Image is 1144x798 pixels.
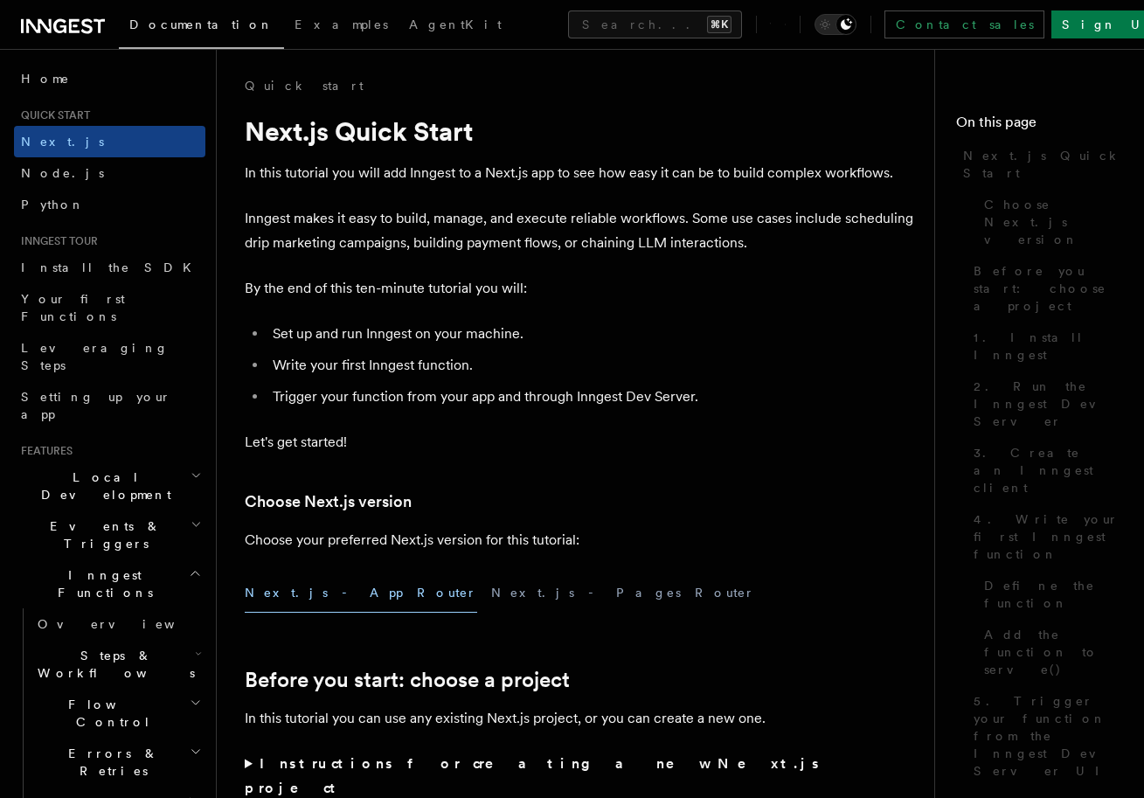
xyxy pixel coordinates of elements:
[245,161,920,185] p: In this tutorial you will add Inngest to a Next.js app to see how easy it can be to build complex...
[21,166,104,180] span: Node.js
[974,692,1123,780] span: 5. Trigger your function from the Inngest Dev Server UI
[119,5,284,49] a: Documentation
[491,573,755,613] button: Next.js - Pages Router
[14,252,205,283] a: Install the SDK
[14,234,98,248] span: Inngest tour
[967,503,1123,570] a: 4. Write your first Inngest function
[31,696,190,731] span: Flow Control
[295,17,388,31] span: Examples
[14,108,90,122] span: Quick start
[245,489,412,514] a: Choose Next.js version
[31,640,205,689] button: Steps & Workflows
[967,322,1123,371] a: 1. Install Inngest
[974,329,1123,364] span: 1. Install Inngest
[38,617,218,631] span: Overview
[245,206,920,255] p: Inngest makes it easy to build, manage, and execute reliable workflows. Some use cases include sc...
[21,292,125,323] span: Your first Functions
[31,745,190,780] span: Errors & Retries
[284,5,399,47] a: Examples
[884,10,1044,38] a: Contact sales
[245,755,822,796] strong: Instructions for creating a new Next.js project
[14,559,205,608] button: Inngest Functions
[963,147,1123,182] span: Next.js Quick Start
[14,63,205,94] a: Home
[31,608,205,640] a: Overview
[967,685,1123,787] a: 5. Trigger your function from the Inngest Dev Server UI
[977,189,1123,255] a: Choose Next.js version
[245,706,920,731] p: In this tutorial you can use any existing Next.js project, or you can create a new one.
[409,17,502,31] span: AgentKit
[245,528,920,552] p: Choose your preferred Next.js version for this tutorial:
[21,390,171,421] span: Setting up your app
[31,738,205,787] button: Errors & Retries
[245,430,920,455] p: Let's get started!
[14,332,205,381] a: Leveraging Steps
[21,341,169,372] span: Leveraging Steps
[399,5,512,47] a: AgentKit
[267,385,920,409] li: Trigger your function from your app and through Inngest Dev Server.
[14,461,205,510] button: Local Development
[977,570,1123,619] a: Define the function
[21,260,202,274] span: Install the SDK
[14,444,73,458] span: Features
[14,510,205,559] button: Events & Triggers
[967,437,1123,503] a: 3. Create an Inngest client
[815,14,856,35] button: Toggle dark mode
[14,126,205,157] a: Next.js
[14,517,191,552] span: Events & Triggers
[31,689,205,738] button: Flow Control
[14,566,189,601] span: Inngest Functions
[956,112,1123,140] h4: On this page
[974,378,1123,430] span: 2. Run the Inngest Dev Server
[14,189,205,220] a: Python
[977,619,1123,685] a: Add the function to serve()
[267,353,920,378] li: Write your first Inngest function.
[14,468,191,503] span: Local Development
[245,77,364,94] a: Quick start
[967,371,1123,437] a: 2. Run the Inngest Dev Server
[984,626,1123,678] span: Add the function to serve()
[14,283,205,332] a: Your first Functions
[129,17,274,31] span: Documentation
[245,573,477,613] button: Next.js - App Router
[707,16,731,33] kbd: ⌘K
[568,10,742,38] button: Search...⌘K
[984,577,1123,612] span: Define the function
[14,381,205,430] a: Setting up your app
[245,276,920,301] p: By the end of this ten-minute tutorial you will:
[267,322,920,346] li: Set up and run Inngest on your machine.
[974,262,1123,315] span: Before you start: choose a project
[984,196,1123,248] span: Choose Next.js version
[967,255,1123,322] a: Before you start: choose a project
[21,135,104,149] span: Next.js
[14,157,205,189] a: Node.js
[974,444,1123,496] span: 3. Create an Inngest client
[245,115,920,147] h1: Next.js Quick Start
[245,668,570,692] a: Before you start: choose a project
[974,510,1123,563] span: 4. Write your first Inngest function
[956,140,1123,189] a: Next.js Quick Start
[21,198,85,212] span: Python
[21,70,70,87] span: Home
[31,647,195,682] span: Steps & Workflows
